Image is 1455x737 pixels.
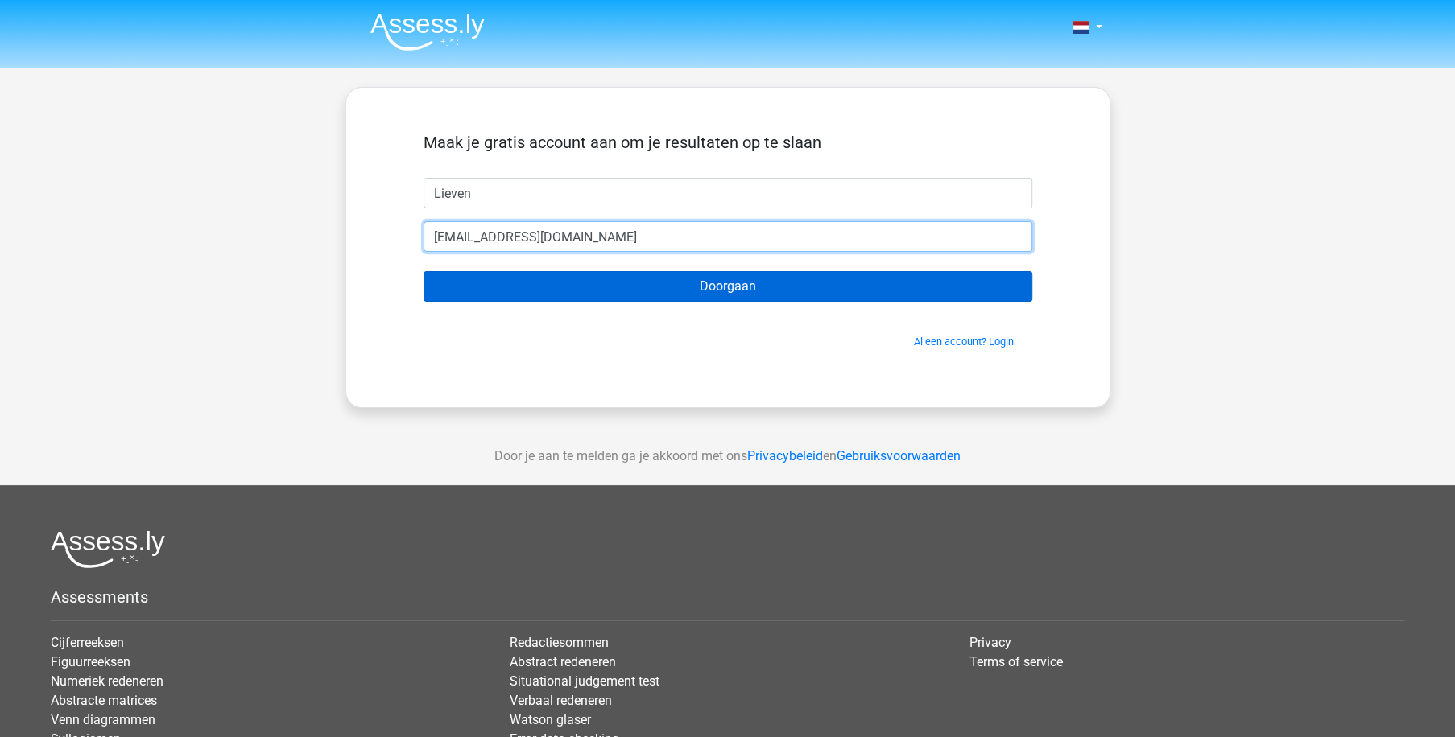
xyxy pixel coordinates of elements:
a: Situational judgement test [510,673,659,689]
a: Redactiesommen [510,635,609,650]
a: Abstract redeneren [510,654,616,669]
a: Venn diagrammen [51,712,155,727]
a: Al een account? Login [914,336,1014,348]
input: Doorgaan [424,271,1032,302]
input: Voornaam [424,178,1032,208]
a: Numeriek redeneren [51,673,163,689]
img: Assessly logo [51,530,165,568]
a: Watson glaser [510,712,591,727]
a: Privacy [969,635,1011,650]
h5: Maak je gratis account aan om je resultaten op te slaan [424,133,1032,152]
a: Gebruiksvoorwaarden [837,448,961,463]
a: Figuurreeksen [51,654,130,669]
h5: Assessments [51,587,1404,607]
a: Privacybeleid [747,448,823,463]
a: Terms of service [969,654,1063,669]
input: Email [424,221,1032,252]
a: Verbaal redeneren [510,693,612,708]
a: Cijferreeksen [51,635,124,650]
a: Abstracte matrices [51,693,157,708]
img: Assessly [370,13,485,51]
